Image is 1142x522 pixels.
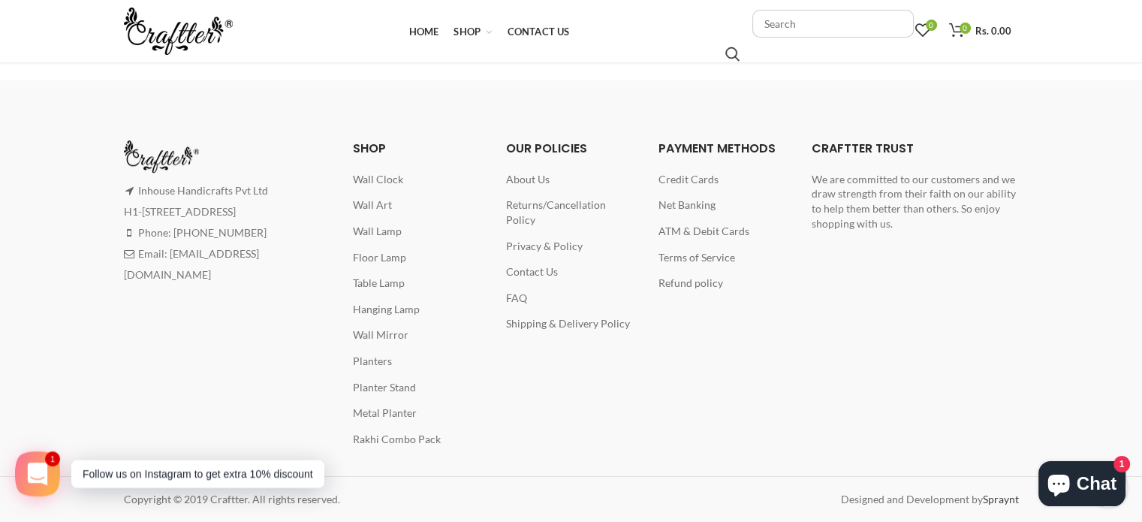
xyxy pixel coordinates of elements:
a: Wall Art [353,198,392,211]
span: 0 [926,20,937,31]
a: Wall Lamp [353,225,402,237]
a: Returns/Cancellation Policy [506,198,606,226]
span: 1 [45,451,61,467]
span: 0 [960,23,971,34]
span: Shop [453,26,481,38]
a: Terms of Service [658,251,735,264]
input: Search [725,47,740,62]
a: Spraynt [983,493,1019,505]
div: Designed and Development by [571,492,1030,507]
a: Contact Us [506,265,558,278]
inbox-online-store-chat: Shopify online store chat [1034,461,1130,510]
input: Search [752,10,914,38]
span: SHOP [353,140,386,157]
a: Planter Stand [353,381,416,394]
a: Wall Mirror [353,328,408,341]
span: OUR POLICIES [506,140,587,157]
a: Privacy & Policy [506,240,583,252]
a: 0 Rs. 0.00 [942,16,1019,46]
a: Contact Us [500,17,577,47]
a: Rakhi Combo Pack [353,433,441,445]
a: Floor Lamp [353,251,406,264]
a: Wall Clock [353,173,403,186]
a: Shop [446,17,499,47]
div: Copyright © 2019 Craftter. All rights reserved. [124,492,560,507]
a: Refund policy [658,276,723,289]
span: Rs. 0.00 [975,25,1011,37]
a: Home [401,17,446,47]
span: Contact Us [508,26,570,38]
a: Shipping & Delivery Policy [506,317,630,330]
a: ATM & Debit Cards [658,225,749,237]
a: Hanging Lamp [353,303,420,315]
a: About Us [506,173,550,186]
a: Metal Planter [353,406,417,419]
a: Table Lamp [353,276,405,289]
a: Credit Cards [658,173,719,186]
span: Payment Methods [658,140,776,157]
span: Craftter Trust [812,140,914,157]
a: 0 [908,16,938,46]
div: Inhouse Handicrafts Pvt Ltd H1-[STREET_ADDRESS] Phone: [PHONE_NUMBER] Email: [EMAIL_ADDRESS][DOMA... [124,180,331,285]
div: We are committed to our customers and we draw strength from their faith on our ability to help th... [812,172,1019,231]
a: Net Banking [658,198,716,211]
img: craftter.com [124,140,199,173]
a: FAQ [506,291,527,304]
span: Home [408,26,438,38]
a: Planters [353,355,392,367]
